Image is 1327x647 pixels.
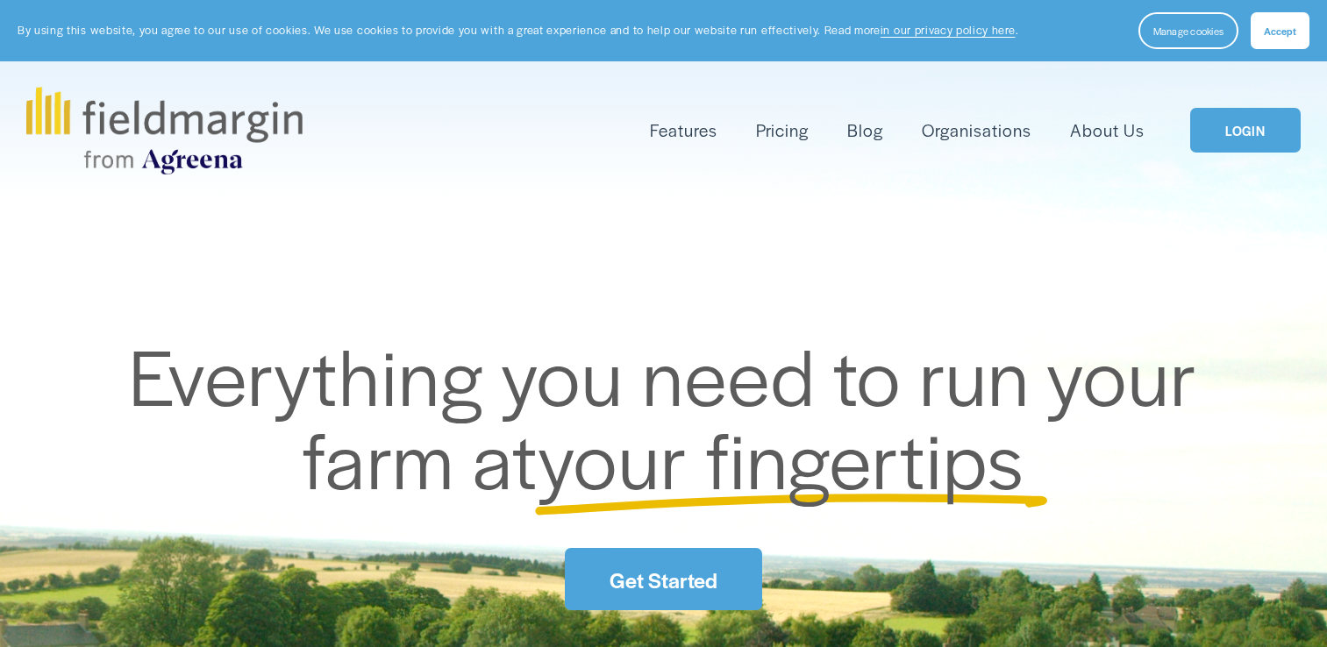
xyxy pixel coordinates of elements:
[565,548,761,610] a: Get Started
[538,402,1024,512] span: your fingertips
[1264,24,1296,38] span: Accept
[881,22,1016,38] a: in our privacy policy here
[1251,12,1309,49] button: Accept
[1190,108,1301,153] a: LOGIN
[1153,24,1224,38] span: Manage cookies
[847,116,883,145] a: Blog
[650,117,717,143] span: Features
[18,22,1018,39] p: By using this website, you agree to our use of cookies. We use cookies to provide you with a grea...
[650,116,717,145] a: folder dropdown
[756,116,809,145] a: Pricing
[1138,12,1238,49] button: Manage cookies
[1070,116,1145,145] a: About Us
[26,87,302,174] img: fieldmargin.com
[129,319,1216,513] span: Everything you need to run your farm at
[922,116,1031,145] a: Organisations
